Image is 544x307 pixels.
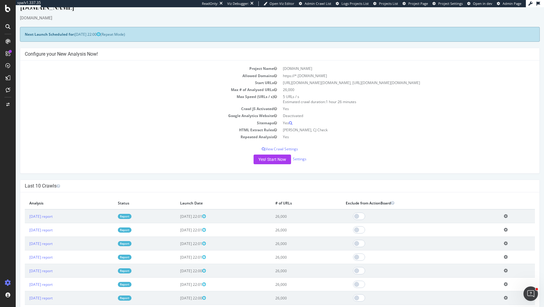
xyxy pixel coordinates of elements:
strong: Next Launch Scheduled for: [9,24,59,30]
td: 26,000 [264,79,519,86]
td: Yes [264,98,519,105]
a: Projects List [373,1,398,6]
span: 1 hour 26 minutes [310,92,341,97]
td: Project Name [9,58,264,65]
td: Max Speed (URLs / s) [9,86,264,98]
div: ReadOnly: [202,1,218,6]
td: 5 URLs / s Estimated crawl duration: [264,86,519,98]
span: Admin Crawl List [305,1,331,6]
td: 26,000 [255,243,325,257]
a: Report [102,220,116,225]
span: Open Viz Editor [270,1,294,6]
td: 26,000 [255,257,325,270]
td: Max # of Analysed URLs [9,79,264,86]
a: [DATE] report [14,288,37,293]
a: Open Viz Editor [264,1,294,6]
a: Report [102,247,116,253]
a: Project Page [403,1,428,6]
span: [DATE] 22:00 [164,261,190,266]
a: Admin Crawl List [299,1,331,6]
th: Exclude from ActionBoard [325,190,484,202]
span: Logs Projects List [342,1,369,6]
td: [DOMAIN_NAME] [264,58,519,65]
span: Open in dev [473,1,492,6]
span: [DATE] 22:00 [164,288,190,293]
td: Allowed Domains [9,65,264,72]
span: Project Settings [438,1,463,6]
span: Project Page [408,1,428,6]
div: (Repeat Mode) [4,20,524,34]
td: Yes [264,126,519,133]
a: Report [102,275,116,280]
span: [DATE] 22:01 [164,234,190,239]
a: Logs Projects List [336,1,369,6]
span: [DATE] 22:01 [164,247,190,253]
div: Viz Debugger: [227,1,249,6]
a: Report [102,207,116,212]
span: [DATE] 22:01 [164,220,190,225]
a: [DATE] report [14,220,37,225]
a: Report [102,261,116,266]
td: Sitemaps [9,112,264,119]
a: [DATE] report [14,207,37,212]
a: [DATE] report [14,275,37,280]
span: Admin Page [503,1,521,6]
a: [DATE] report [14,261,37,266]
h4: Last 10 Crawls [9,176,519,182]
span: [DATE] 22:01 [164,207,190,212]
a: Admin Page [497,1,521,6]
td: Crawl JS Activated [9,98,264,105]
a: Settings [277,149,291,154]
th: Launch Date [160,190,255,202]
td: [PERSON_NAME], CJ Check [264,119,519,126]
span: Projects List [379,1,398,6]
a: Report [102,234,116,239]
td: 26,000 [255,270,325,284]
td: 26,000 [255,284,325,298]
a: Project Settings [432,1,463,6]
button: Yes! Start Now [238,147,275,157]
a: [DATE] report [14,247,37,253]
th: Analysis [9,190,98,202]
th: Status [98,190,160,202]
td: 26,000 [255,230,325,243]
td: 26,000 [255,216,325,230]
p: View Crawl Settings [9,139,519,144]
td: Deactivated [264,105,519,112]
td: 26,000 [255,202,325,216]
a: [DATE] report [14,234,37,239]
iframe: Intercom live chat [523,286,538,301]
th: # of URLs [255,190,325,202]
td: HTML Extract Rules [9,119,264,126]
span: [DATE] 22:00 [59,24,85,30]
td: Start URLs [9,72,264,79]
td: Repeated Analysis [9,126,264,133]
div: [DOMAIN_NAME] [4,8,524,14]
span: [DATE] 22:01 [164,275,190,280]
td: Google Analytics Website [9,105,264,112]
a: Report [102,288,116,293]
td: [URL][DOMAIN_NAME][DOMAIN_NAME], [URL][DOMAIN_NAME][DOMAIN_NAME] [264,72,519,79]
h4: Configure your New Analysis Now! [9,44,519,50]
td: https://*.[DOMAIN_NAME] [264,65,519,72]
a: Open in dev [467,1,492,6]
td: Yes [264,112,519,119]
